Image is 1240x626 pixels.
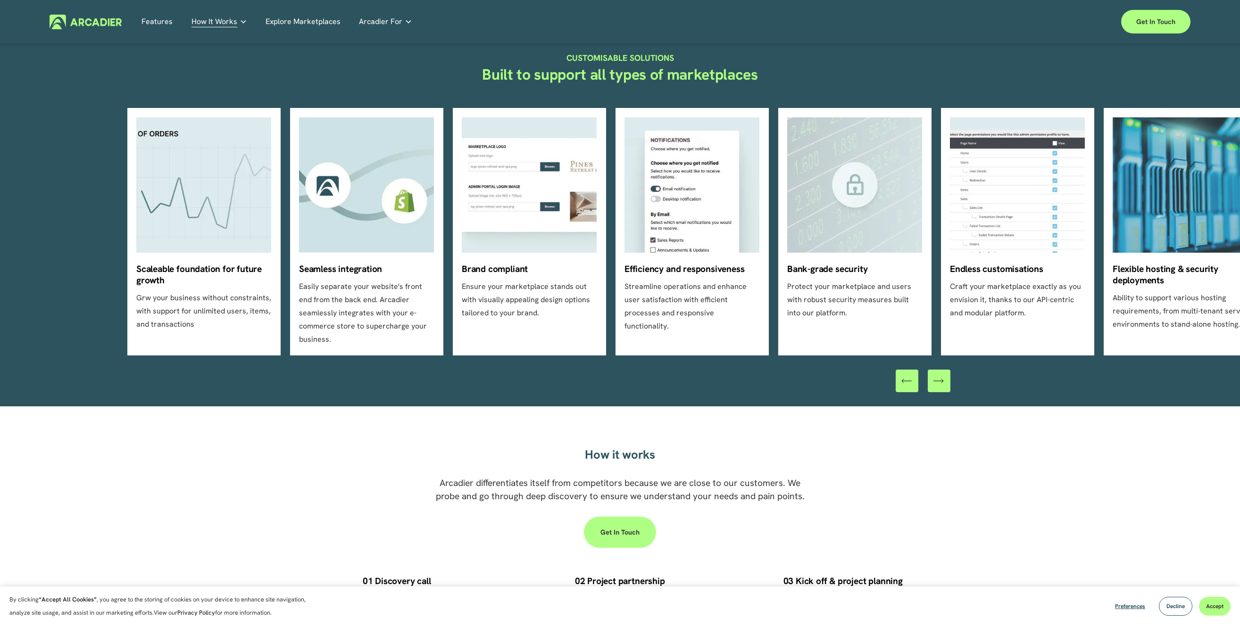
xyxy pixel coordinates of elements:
[482,65,758,84] strong: Built to support all types of marketplaces
[585,446,655,462] strong: How it works
[896,370,918,392] button: Previous
[9,593,316,619] p: By clicking , you agree to the storing of cookies on your device to enhance site navigation, anal...
[191,14,247,29] a: folder dropdown
[928,370,950,392] button: Next
[266,14,341,29] a: Explore Marketplaces
[1166,602,1185,610] span: Decline
[566,52,674,63] strong: CUSTOMISABLE SOLUTIONS
[359,15,402,28] span: Arcadier For
[1121,10,1190,33] a: Get in touch
[584,517,656,548] a: Get in touch
[1115,602,1145,610] span: Preferences
[39,595,97,603] strong: “Accept All Cookies”
[436,477,805,502] span: Arcadier differentiates itself from competitors because we are close to our customers. We probe a...
[1159,597,1192,616] button: Decline
[191,15,237,28] span: How It Works
[177,609,215,617] a: Privacy Policy
[1193,581,1240,626] div: Widżet czatu
[1108,597,1152,616] button: Preferences
[50,15,122,29] img: Arcadier
[1193,581,1240,626] iframe: Chat Widget
[141,14,173,29] a: Features
[359,14,412,29] a: folder dropdown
